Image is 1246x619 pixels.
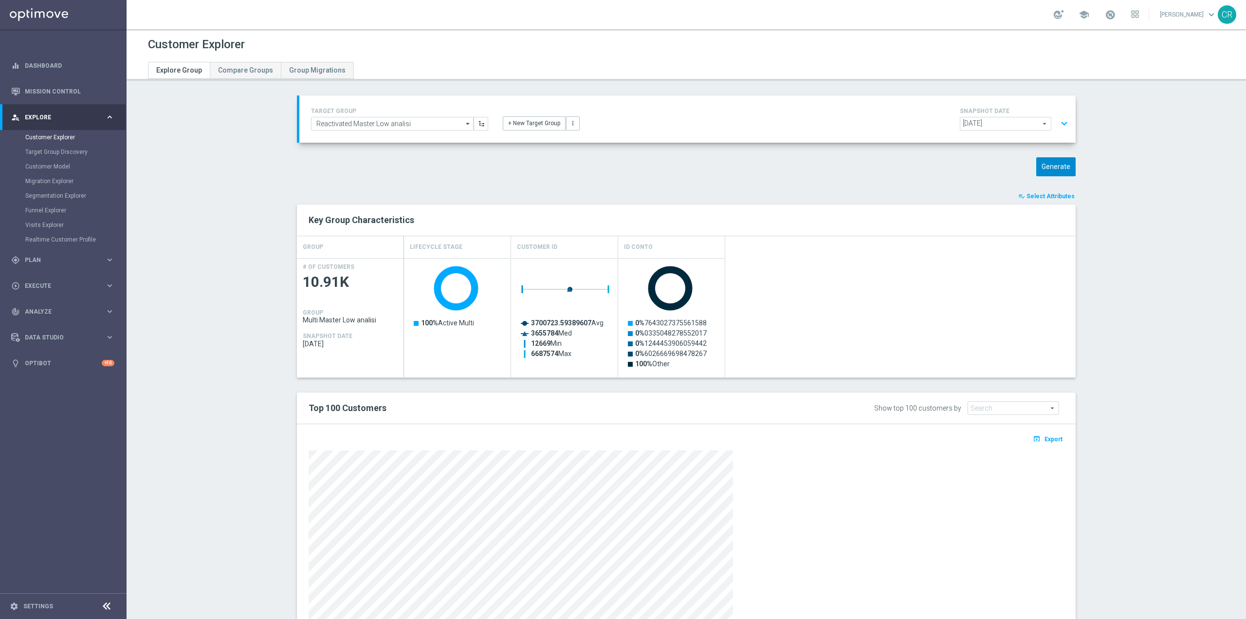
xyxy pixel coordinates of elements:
[11,256,105,264] div: Plan
[303,273,398,292] span: 10.91K
[960,108,1072,114] h4: SNAPSHOT DATE
[11,88,115,95] button: Mission Control
[309,402,743,414] h2: Top 100 Customers
[105,255,114,264] i: keyboard_arrow_right
[25,114,105,120] span: Explore
[156,66,202,74] span: Explore Group
[635,329,707,337] text: 0335048278552017
[503,116,566,130] button: + New Target Group
[10,602,18,611] i: settings
[11,256,20,264] i: gps_fixed
[1033,435,1043,443] i: open_in_browser
[421,319,438,327] tspan: 100%
[635,339,707,347] text: 1244453906059442
[25,177,101,185] a: Migration Explorer
[311,108,488,114] h4: TARGET GROUP
[11,256,115,264] button: gps_fixed Plan keyboard_arrow_right
[517,239,557,256] h4: Customer ID
[25,283,105,289] span: Execute
[1031,432,1064,445] button: open_in_browser Export
[1057,114,1071,133] button: expand_more
[874,404,961,413] div: Show top 100 customers by
[148,38,245,52] h1: Customer Explorer
[105,307,114,316] i: keyboard_arrow_right
[635,350,644,357] tspan: 0%
[11,281,20,290] i: play_circle_outline
[25,335,105,340] span: Data Studio
[25,163,101,170] a: Customer Model
[531,350,571,357] text: Max
[303,239,323,256] h4: GROUP
[11,61,20,70] i: equalizer
[25,192,101,200] a: Segmentation Explorer
[531,319,591,327] tspan: 3700723.59389607
[311,117,474,131] input: Select Existing or Create New
[25,78,114,104] a: Mission Control
[25,159,126,174] div: Customer Model
[1079,9,1089,20] span: school
[635,360,652,368] tspan: 100%
[25,236,101,244] a: Realtime Customer Profile
[25,130,126,145] div: Customer Explorer
[11,78,114,104] div: Mission Control
[289,66,346,74] span: Group Migrations
[25,174,126,188] div: Migration Explorer
[25,257,105,263] span: Plan
[11,308,115,316] button: track_changes Analyze keyboard_arrow_right
[569,120,576,127] i: more_vert
[218,66,273,74] span: Compare Groups
[11,62,115,70] div: equalizer Dashboard
[635,360,670,368] text: Other
[11,359,115,367] div: lightbulb Optibot +10
[11,350,114,376] div: Optibot
[303,316,398,324] span: Multi Master Low analisi
[25,203,126,218] div: Funnel Explorer
[105,333,114,342] i: keyboard_arrow_right
[1218,5,1236,24] div: CR
[635,350,707,357] text: 6026669698478267
[463,117,473,130] i: arrow_drop_down
[105,113,114,122] i: keyboard_arrow_right
[25,206,101,214] a: Funnel Explorer
[421,319,474,327] text: Active Multi
[25,188,126,203] div: Segmentation Explorer
[531,329,559,337] tspan: 3655784
[11,282,115,290] button: play_circle_outline Execute keyboard_arrow_right
[11,113,20,122] i: person_search
[11,281,105,290] div: Execute
[303,333,352,339] h4: SNAPSHOT DATE
[11,334,115,341] div: Data Studio keyboard_arrow_right
[11,113,105,122] div: Explore
[11,307,105,316] div: Analyze
[531,339,550,347] tspan: 12669
[531,350,559,357] tspan: 6687574
[11,333,105,342] div: Data Studio
[1036,157,1076,176] button: Generate
[11,53,114,78] div: Dashboard
[25,218,126,232] div: Visits Explorer
[1017,191,1076,202] button: playlist_add_check Select Attributes
[303,263,354,270] h4: # OF CUSTOMERS
[23,603,53,609] a: Settings
[309,214,1064,226] h2: Key Group Characteristics
[635,319,707,327] text: 7643027375561588
[105,281,114,290] i: keyboard_arrow_right
[635,329,644,337] tspan: 0%
[25,148,101,156] a: Target Group Discovery
[25,232,126,247] div: Realtime Customer Profile
[303,309,323,316] h4: GROUP
[531,329,572,337] text: Med
[1044,436,1063,443] span: Export
[1206,9,1217,20] span: keyboard_arrow_down
[25,133,101,141] a: Customer Explorer
[404,258,725,377] div: Press SPACE to select this row.
[25,350,102,376] a: Optibot
[1159,7,1218,22] a: [PERSON_NAME]keyboard_arrow_down
[11,307,20,316] i: track_changes
[303,340,398,348] span: 2025-08-17
[25,53,114,78] a: Dashboard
